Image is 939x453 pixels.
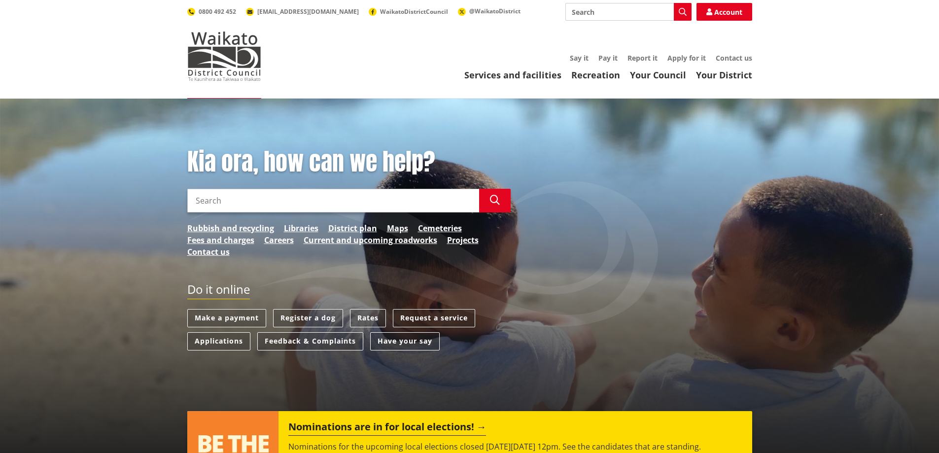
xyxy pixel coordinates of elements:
[370,332,440,350] a: Have your say
[458,7,521,15] a: @WaikatoDistrict
[696,69,752,81] a: Your District
[598,53,618,63] a: Pay it
[393,309,475,327] a: Request a service
[627,53,658,63] a: Report it
[304,234,437,246] a: Current and upcoming roadworks
[696,3,752,21] a: Account
[288,421,486,436] h2: Nominations are in for local elections!
[187,222,274,234] a: Rubbish and recycling
[187,246,230,258] a: Contact us
[257,332,363,350] a: Feedback & Complaints
[369,7,448,16] a: WaikatoDistrictCouncil
[187,234,254,246] a: Fees and charges
[187,148,511,176] h1: Kia ora, how can we help?
[187,189,479,212] input: Search input
[667,53,706,63] a: Apply for it
[273,309,343,327] a: Register a dog
[418,222,462,234] a: Cemeteries
[187,309,266,327] a: Make a payment
[571,69,620,81] a: Recreation
[199,7,236,16] span: 0800 492 452
[264,234,294,246] a: Careers
[380,7,448,16] span: WaikatoDistrictCouncil
[288,441,742,453] p: Nominations for the upcoming local elections closed [DATE][DATE] 12pm. See the candidates that ar...
[328,222,377,234] a: District plan
[257,7,359,16] span: [EMAIL_ADDRESS][DOMAIN_NAME]
[187,7,236,16] a: 0800 492 452
[246,7,359,16] a: [EMAIL_ADDRESS][DOMAIN_NAME]
[570,53,589,63] a: Say it
[387,222,408,234] a: Maps
[464,69,561,81] a: Services and facilities
[187,332,250,350] a: Applications
[447,234,479,246] a: Projects
[716,53,752,63] a: Contact us
[630,69,686,81] a: Your Council
[187,282,250,300] h2: Do it online
[469,7,521,15] span: @WaikatoDistrict
[350,309,386,327] a: Rates
[565,3,692,21] input: Search input
[187,32,261,81] img: Waikato District Council - Te Kaunihera aa Takiwaa o Waikato
[284,222,318,234] a: Libraries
